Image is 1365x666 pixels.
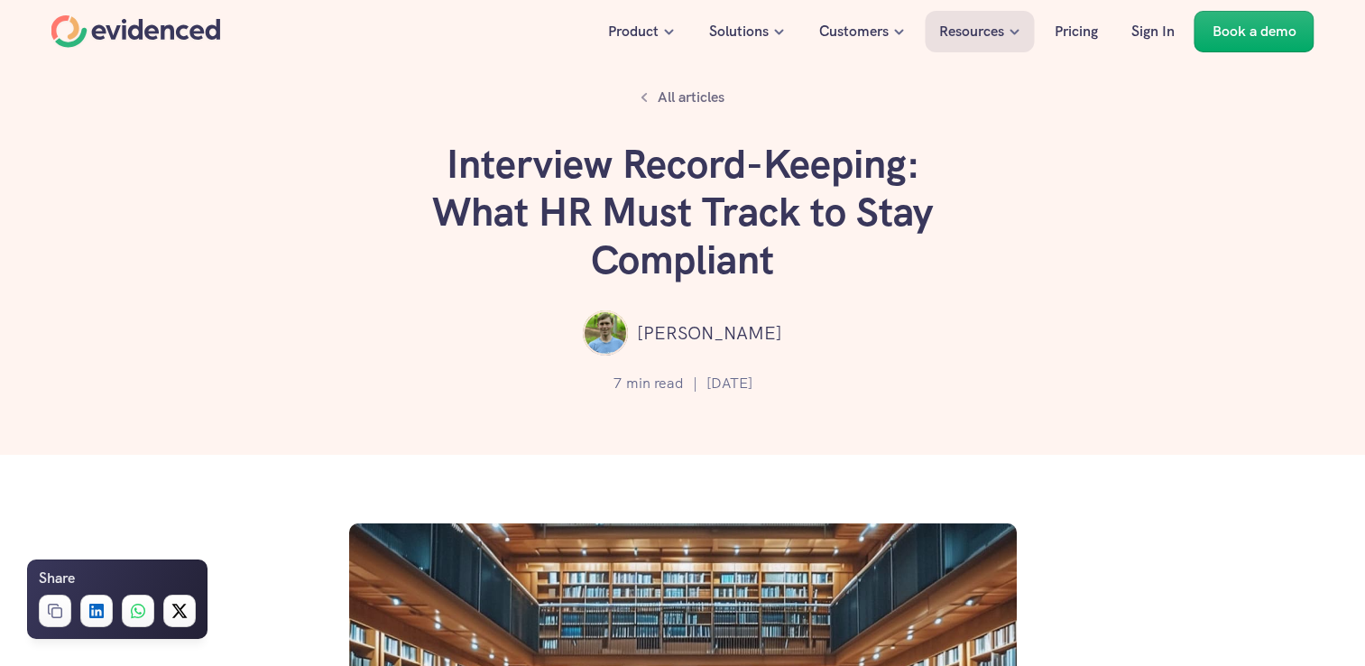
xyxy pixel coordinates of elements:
img: "" [583,310,628,356]
p: Sign In [1131,20,1175,43]
a: Book a demo [1194,11,1314,52]
a: Home [51,15,221,48]
p: [DATE] [706,372,752,395]
p: Resources [939,20,1004,43]
h1: Interview Record-Keeping: What HR Must Track to Stay Compliant [412,141,954,283]
p: Solutions [709,20,769,43]
h6: Share [39,567,75,590]
p: 7 [613,372,622,395]
p: Book a demo [1213,20,1296,43]
p: min read [626,372,684,395]
p: [PERSON_NAME] [637,319,782,347]
p: All articles [658,86,724,109]
a: Pricing [1041,11,1111,52]
a: All articles [631,81,734,114]
p: Pricing [1055,20,1098,43]
a: Sign In [1118,11,1188,52]
p: | [693,372,697,395]
p: Product [608,20,659,43]
p: Customers [819,20,889,43]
